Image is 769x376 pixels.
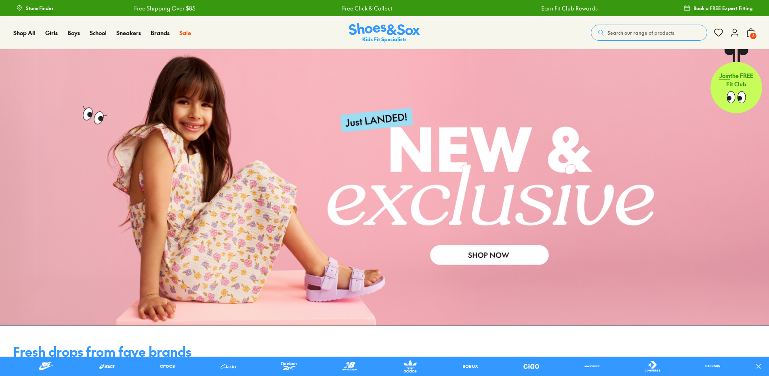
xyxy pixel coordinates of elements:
[684,1,753,15] a: Book a FREE Expert Fitting
[45,29,58,37] a: Girls
[719,71,730,79] span: Join
[133,4,195,13] a: Free Shipping Over $85
[591,25,707,41] button: Search our range of products
[749,32,757,40] span: 3
[746,24,756,42] button: 3
[710,49,762,113] a: Jointhe FREE Fit Club
[151,29,170,37] a: Brands
[90,29,107,37] a: School
[710,65,762,95] p: the FREE Fit Club
[341,4,391,13] a: Free Click & Collect
[13,29,36,37] a: Shop All
[693,4,753,12] span: Book a FREE Expert Fitting
[349,23,420,43] a: Shoes & Sox
[67,29,80,37] a: Boys
[179,29,191,37] a: Sale
[349,23,420,43] img: SNS_Logo_Responsive.svg
[540,4,597,13] a: Earn Fit Club Rewards
[26,4,54,12] span: Store Finder
[16,1,54,15] a: Store Finder
[116,29,141,37] a: Sneakers
[607,29,674,36] span: Search our range of products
